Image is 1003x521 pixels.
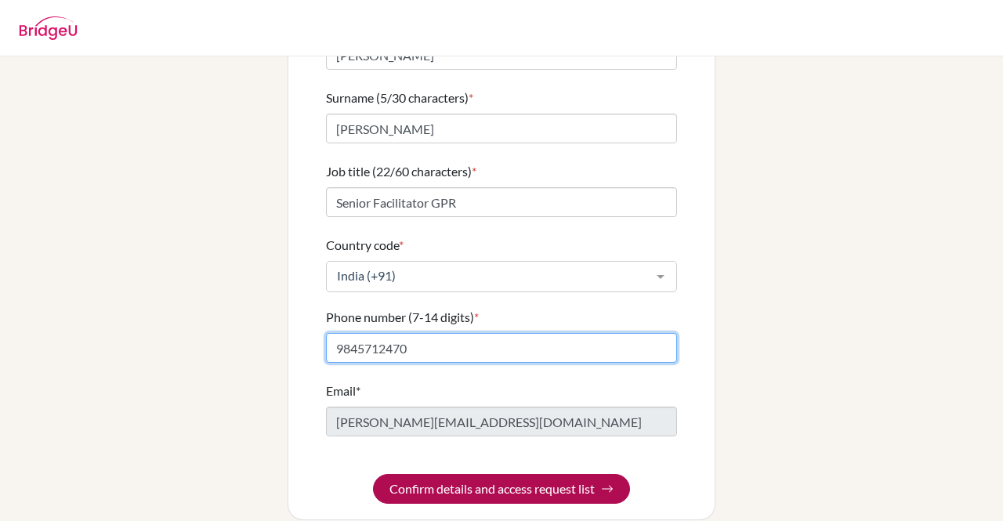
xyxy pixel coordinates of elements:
[326,114,677,143] input: Enter your surname
[326,162,476,181] label: Job title (22/60 characters)
[326,187,677,217] input: Enter your job title
[326,308,479,327] label: Phone number (7-14 digits)
[326,382,360,400] label: Email*
[326,333,677,363] input: Enter your number
[326,236,404,255] label: Country code
[19,16,78,40] img: BridgeU logo
[333,268,645,284] span: India (+91)
[601,483,614,495] img: Arrow right
[373,474,630,504] button: Confirm details and access request list
[326,89,473,107] label: Surname (5/30 characters)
